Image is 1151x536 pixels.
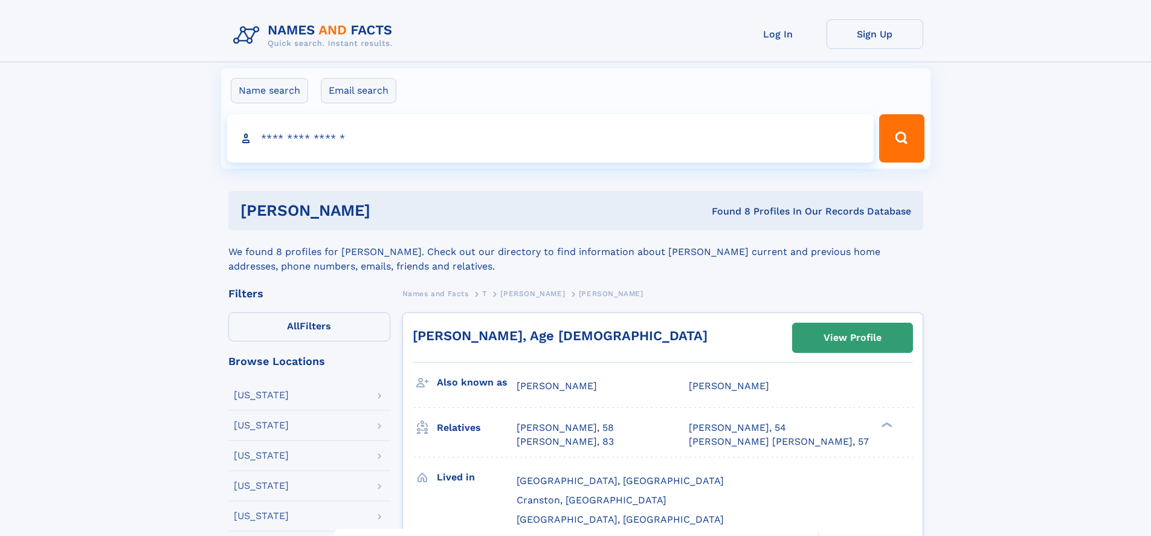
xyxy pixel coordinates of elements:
[228,356,390,367] div: Browse Locations
[234,451,289,460] div: [US_STATE]
[517,514,724,525] span: [GEOGRAPHIC_DATA], [GEOGRAPHIC_DATA]
[689,380,769,392] span: [PERSON_NAME]
[730,19,827,49] a: Log In
[234,511,289,521] div: [US_STATE]
[517,435,614,448] a: [PERSON_NAME], 83
[500,289,565,298] span: [PERSON_NAME]
[517,421,614,434] a: [PERSON_NAME], 58
[240,203,541,218] h1: [PERSON_NAME]
[689,435,869,448] a: [PERSON_NAME] [PERSON_NAME], 57
[517,494,666,506] span: Cranston, [GEOGRAPHIC_DATA]
[437,418,517,438] h3: Relatives
[227,114,874,163] input: search input
[321,78,396,103] label: Email search
[827,19,923,49] a: Sign Up
[228,312,390,341] label: Filters
[500,286,565,301] a: [PERSON_NAME]
[234,421,289,430] div: [US_STATE]
[231,78,308,103] label: Name search
[228,19,402,52] img: Logo Names and Facts
[287,320,300,332] span: All
[879,114,924,163] button: Search Button
[228,230,923,274] div: We found 8 profiles for [PERSON_NAME]. Check out our directory to find information about [PERSON_...
[234,481,289,491] div: [US_STATE]
[579,289,643,298] span: [PERSON_NAME]
[228,288,390,299] div: Filters
[541,205,911,218] div: Found 8 Profiles In Our Records Database
[517,475,724,486] span: [GEOGRAPHIC_DATA], [GEOGRAPHIC_DATA]
[517,380,597,392] span: [PERSON_NAME]
[437,372,517,393] h3: Also known as
[879,421,893,429] div: ❯
[482,289,487,298] span: T
[402,286,469,301] a: Names and Facts
[824,324,882,352] div: View Profile
[482,286,487,301] a: T
[413,328,708,343] a: [PERSON_NAME], Age [DEMOGRAPHIC_DATA]
[689,421,786,434] a: [PERSON_NAME], 54
[437,467,517,488] h3: Lived in
[234,390,289,400] div: [US_STATE]
[793,323,912,352] a: View Profile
